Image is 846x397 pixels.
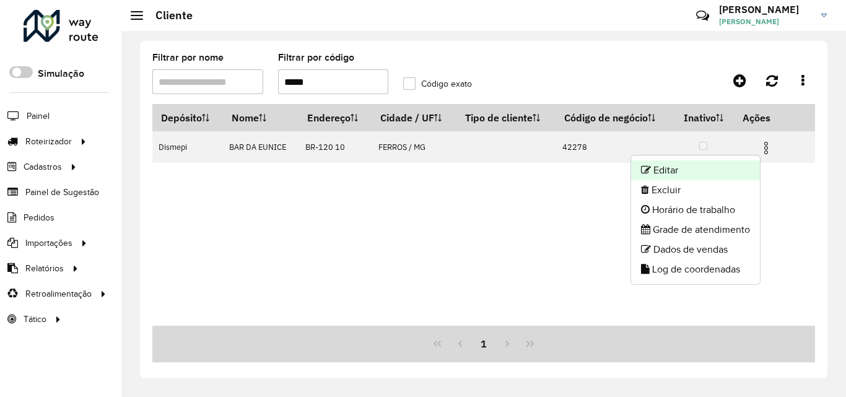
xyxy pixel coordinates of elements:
th: Ações [734,105,808,131]
th: Código de negócio [556,105,673,131]
th: Cidade / UF [372,105,457,131]
label: Simulação [38,66,84,81]
label: Filtrar por nome [152,50,224,65]
span: Tático [24,313,46,326]
label: Código exato [403,77,472,90]
span: Painel de Sugestão [25,186,99,199]
span: Retroalimentação [25,287,92,300]
span: Roteirizador [25,135,72,148]
td: 42278 [556,131,673,163]
li: Excluir [631,180,760,200]
label: Filtrar por código [278,50,354,65]
li: Log de coordenadas [631,260,760,279]
td: BR-120 10 [299,131,372,163]
span: Pedidos [24,211,55,224]
button: 1 [472,332,495,356]
li: Grade de atendimento [631,220,760,240]
span: [PERSON_NAME] [719,16,812,27]
h3: [PERSON_NAME] [719,4,812,15]
span: Painel [27,110,50,123]
h2: Cliente [143,9,193,22]
td: Dismepi [152,131,223,163]
li: Editar [631,160,760,180]
a: Contato Rápido [689,2,716,29]
span: Cadastros [24,160,62,173]
th: Depósito [152,105,223,131]
td: BAR DA EUNICE [223,131,299,163]
th: Tipo de cliente [456,105,556,131]
th: Endereço [299,105,372,131]
span: Importações [25,237,72,250]
li: Horário de trabalho [631,200,760,220]
span: Relatórios [25,262,64,275]
th: Nome [223,105,299,131]
th: Inativo [673,105,734,131]
td: FERROS / MG [372,131,457,163]
li: Dados de vendas [631,240,760,260]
